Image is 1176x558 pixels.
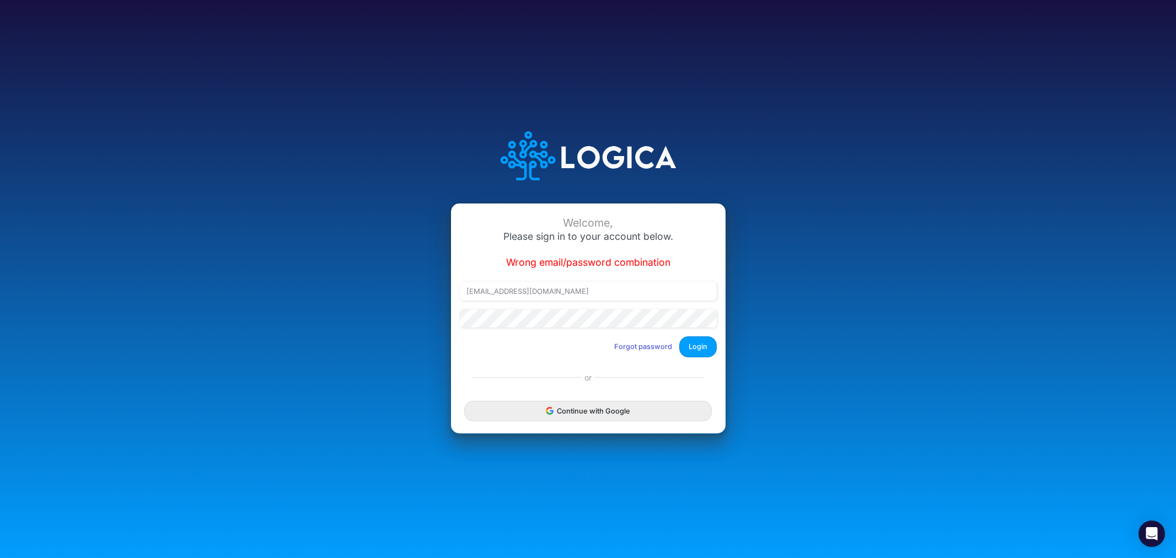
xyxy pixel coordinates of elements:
[607,337,679,356] button: Forgot password
[464,401,711,421] button: Continue with Google
[679,336,717,357] button: Login
[503,230,673,242] span: Please sign in to your account below.
[460,282,717,301] input: Email
[506,256,670,268] span: Wrong email/password combination
[460,217,717,229] div: Welcome,
[1139,521,1165,547] div: Open Intercom Messenger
